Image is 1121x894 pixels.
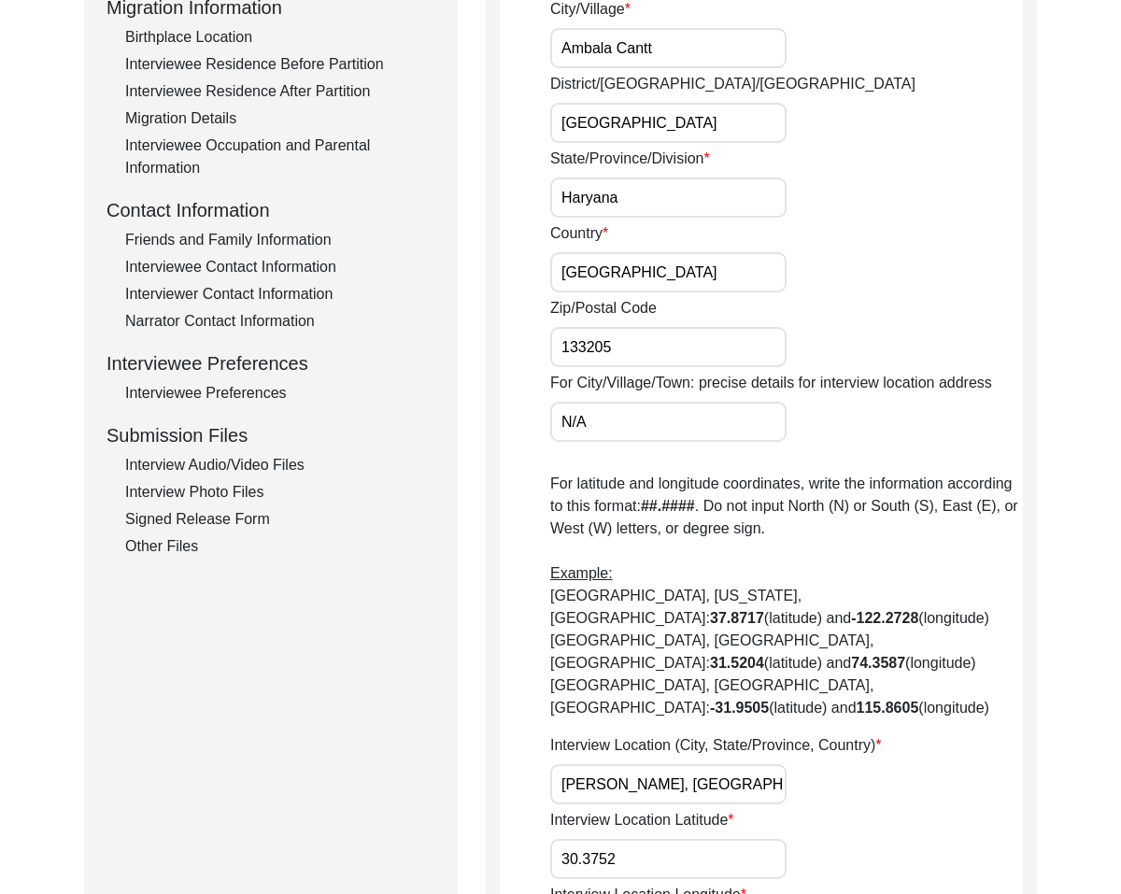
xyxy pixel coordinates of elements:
div: Submission Files [106,421,435,449]
div: Interviewee Preferences [125,382,435,404]
b: ##.#### [641,498,695,514]
div: Birthplace Location [125,26,435,49]
b: -122.2728 [851,610,918,626]
p: For latitude and longitude coordinates, write the information according to this format: . Do not ... [550,473,1023,719]
label: Interview Location Latitude [550,809,734,831]
div: Signed Release Form [125,508,435,531]
span: Example: [550,565,613,581]
b: 31.5204 [710,655,764,671]
label: District/[GEOGRAPHIC_DATA]/[GEOGRAPHIC_DATA] [550,73,915,95]
div: Interviewee Contact Information [125,256,435,278]
div: Interviewer Contact Information [125,283,435,305]
div: Interviewee Residence After Partition [125,80,435,103]
div: Friends and Family Information [125,229,435,251]
div: Interviewee Residence Before Partition [125,53,435,76]
div: Interviewee Preferences [106,349,435,377]
label: For City/Village/Town: precise details for interview location address [550,372,992,394]
div: Interview Audio/Video Files [125,454,435,476]
div: Interviewee Occupation and Parental Information [125,135,435,179]
label: Country [550,222,608,245]
label: Zip/Postal Code [550,297,657,319]
label: State/Province/Division [550,148,710,170]
label: Interview Location (City, State/Province, Country) [550,734,882,757]
b: 115.8605 [857,700,919,716]
b: 37.8717 [710,610,764,626]
div: Migration Details [125,107,435,130]
div: Interview Photo Files [125,481,435,504]
div: Narrator Contact Information [125,310,435,333]
div: Contact Information [106,196,435,224]
div: Other Files [125,535,435,558]
b: 74.3587 [851,655,905,671]
b: -31.9505 [710,700,769,716]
